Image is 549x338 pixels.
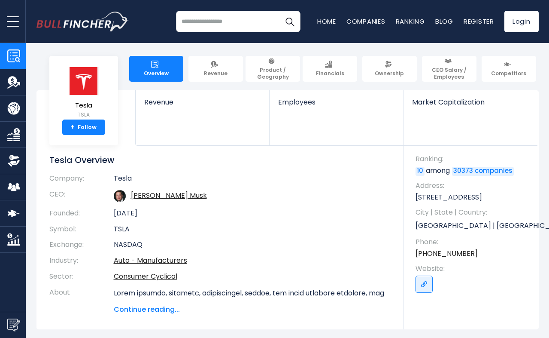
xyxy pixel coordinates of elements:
[114,271,177,281] a: Consumer Cyclical
[246,56,300,82] a: Product / Geography
[36,12,129,31] img: bullfincher logo
[69,111,99,119] small: TSLA
[346,17,385,26] a: Companies
[49,187,114,206] th: CEO:
[136,90,269,121] a: Revenue
[362,56,417,82] a: Ownership
[49,237,114,253] th: Exchange:
[114,190,126,202] img: elon-musk.jpg
[114,237,391,253] td: NASDAQ
[70,123,75,131] strong: +
[188,56,243,82] a: Revenue
[396,17,425,26] a: Ranking
[316,70,344,77] span: Financials
[416,276,433,293] a: Go to link
[144,70,169,77] span: Overview
[491,70,526,77] span: Competitors
[49,285,114,315] th: About
[416,264,530,273] span: Website:
[416,219,530,232] p: [GEOGRAPHIC_DATA] | [GEOGRAPHIC_DATA] | US
[422,56,476,82] a: CEO Salary / Employees
[144,98,261,106] span: Revenue
[375,70,404,77] span: Ownership
[204,70,227,77] span: Revenue
[317,17,336,26] a: Home
[416,181,530,191] span: Address:
[403,90,537,121] a: Market Capitalization
[114,174,391,187] td: Tesla
[129,56,184,82] a: Overview
[416,154,530,164] span: Ranking:
[416,249,478,258] a: [PHONE_NUMBER]
[464,17,494,26] a: Register
[504,11,539,32] a: Login
[416,208,530,217] span: City | State | Country:
[49,269,114,285] th: Sector:
[49,154,391,166] h1: Tesla Overview
[482,56,536,82] a: Competitors
[270,90,403,121] a: Employees
[49,206,114,221] th: Founded:
[131,191,207,200] a: ceo
[114,304,391,315] span: Continue reading...
[36,12,129,31] a: Go to homepage
[416,167,425,175] a: 10
[416,237,530,247] span: Phone:
[279,11,300,32] button: Search
[303,56,357,82] a: Financials
[68,66,99,120] a: Tesla TSLA
[114,206,391,221] td: [DATE]
[426,67,473,80] span: CEO Salary / Employees
[278,98,394,106] span: Employees
[49,253,114,269] th: Industry:
[416,166,530,175] p: among
[7,154,20,167] img: Ownership
[249,67,296,80] span: Product / Geography
[452,167,514,175] a: 30373 companies
[114,255,187,265] a: Auto - Manufacturers
[49,221,114,237] th: Symbol:
[114,221,391,237] td: TSLA
[416,193,530,202] p: [STREET_ADDRESS]
[62,120,105,135] a: +Follow
[49,174,114,187] th: Company:
[69,102,99,109] span: Tesla
[435,17,453,26] a: Blog
[412,98,529,106] span: Market Capitalization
